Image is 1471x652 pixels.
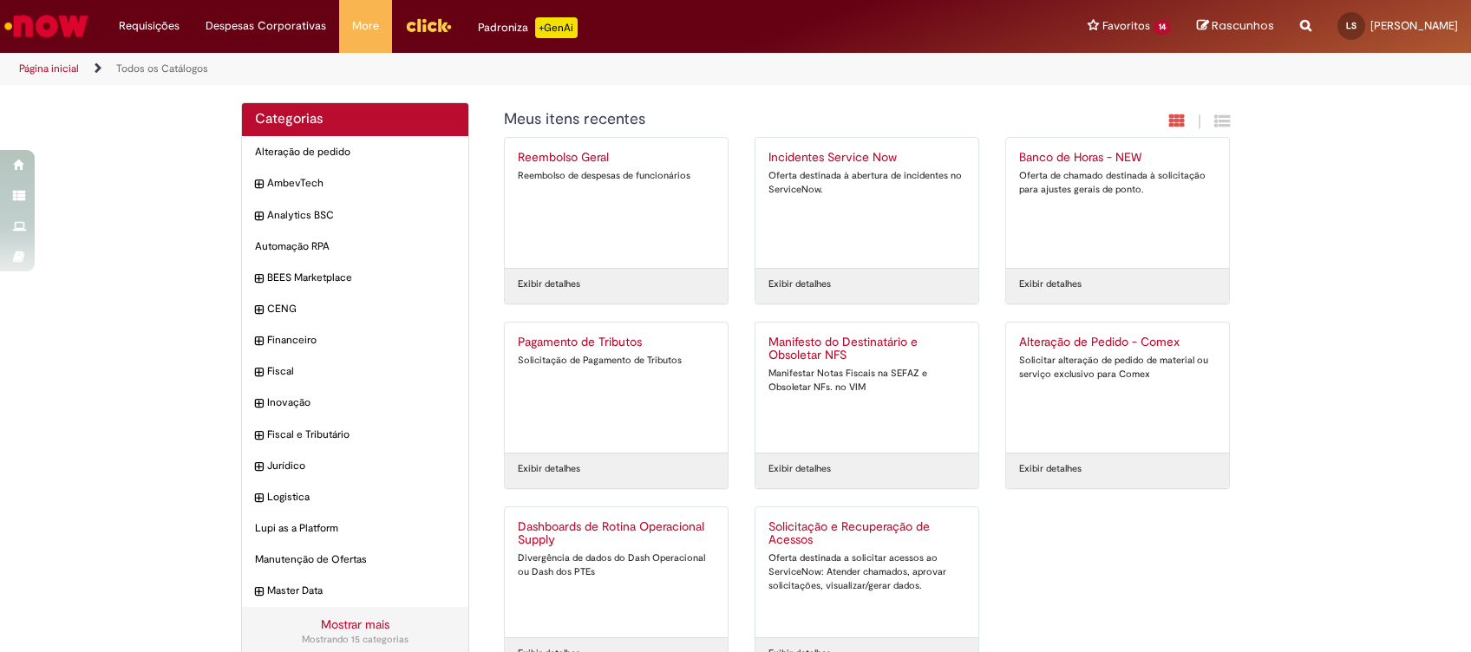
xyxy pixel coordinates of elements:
img: ServiceNow [2,9,91,43]
div: Manifestar Notas Fiscais na SEFAZ e Obsoletar NFs. no VIM [768,367,965,394]
h2: Categorias [255,112,455,127]
a: Alteração de Pedido - Comex Solicitar alteração de pedido de material ou serviço exclusivo para C... [1006,323,1229,453]
i: expandir categoria Fiscal [255,364,263,381]
span: More [352,17,379,35]
span: Analytics BSC [267,208,455,223]
span: Inovação [267,395,455,410]
div: Divergência de dados do Dash Operacional ou Dash dos PTEs [518,551,715,578]
span: BEES Marketplace [267,271,455,285]
div: expandir categoria Master Data Master Data [242,575,468,607]
a: Rascunhos [1197,18,1274,35]
i: expandir categoria Analytics BSC [255,208,263,225]
span: Master Data [267,584,455,598]
span: Logistica [267,490,455,505]
i: expandir categoria Financeiro [255,333,263,350]
div: expandir categoria Inovação Inovação [242,387,468,419]
span: Fiscal e Tributário [267,427,455,442]
a: Banco de Horas - NEW Oferta de chamado destinada à solicitação para ajustes gerais de ponto. [1006,138,1229,268]
h2: Alteração de Pedido - Comex [1019,336,1216,349]
div: expandir categoria Jurídico Jurídico [242,450,468,482]
div: Oferta destinada à abertura de incidentes no ServiceNow. [768,169,965,196]
div: Mostrando 15 categorias [255,633,455,647]
img: click_logo_yellow_360x200.png [405,12,452,38]
h2: Reembolso Geral [518,151,715,165]
div: expandir categoria Fiscal e Tributário Fiscal e Tributário [242,419,468,451]
div: expandir categoria CENG CENG [242,293,468,325]
p: +GenAi [535,17,578,38]
span: Alteração de pedido [255,145,455,160]
div: expandir categoria AmbevTech AmbevTech [242,167,468,199]
div: expandir categoria Fiscal Fiscal [242,355,468,388]
h2: Pagamento de Tributos [518,336,715,349]
div: expandir categoria Logistica Logistica [242,481,468,513]
i: Exibição em cartão [1169,113,1185,129]
i: Exibição de grade [1214,113,1230,129]
a: Exibir detalhes [518,462,580,476]
a: Página inicial [19,62,79,75]
div: expandir categoria BEES Marketplace BEES Marketplace [242,262,468,294]
h2: Banco de Horas - NEW [1019,151,1216,165]
span: Requisições [119,17,180,35]
h2: Dashboards de Rotina Operacional Supply [518,520,715,548]
div: Solicitação de Pagamento de Tributos [518,354,715,368]
h2: Solicitação e Recuperação de Acessos [768,520,965,548]
div: Oferta de chamado destinada à solicitação para ajustes gerais de ponto. [1019,169,1216,196]
div: Padroniza [478,17,578,38]
span: Manutenção de Ofertas [255,552,455,567]
a: Pagamento de Tributos Solicitação de Pagamento de Tributos [505,323,728,453]
i: expandir categoria Jurídico [255,459,263,476]
i: expandir categoria Logistica [255,490,263,507]
div: expandir categoria Analytics BSC Analytics BSC [242,199,468,231]
ul: Categorias [242,136,468,607]
div: Reembolso de despesas de funcionários [518,169,715,183]
span: Favoritos [1102,17,1150,35]
div: Automação RPA [242,231,468,263]
a: Manifesto do Destinatário e Obsoletar NFS Manifestar Notas Fiscais na SEFAZ e Obsoletar NFs. no VIM [755,323,978,453]
span: Jurídico [267,459,455,473]
span: Fiscal [267,364,455,379]
i: expandir categoria CENG [255,302,263,319]
a: Exibir detalhes [768,277,831,291]
a: Exibir detalhes [768,462,831,476]
a: Solicitação e Recuperação de Acessos Oferta destinada a solicitar acessos ao ServiceNow: Atender ... [755,507,978,637]
a: Mostrar mais [321,616,389,632]
span: Lupi as a Platform [255,521,455,536]
span: | [1198,112,1201,132]
div: Alteração de pedido [242,136,468,168]
i: expandir categoria Master Data [255,584,263,601]
i: expandir categoria BEES Marketplace [255,271,263,288]
a: Incidentes Service Now Oferta destinada à abertura de incidentes no ServiceNow. [755,138,978,268]
span: Rascunhos [1212,17,1274,34]
h1: {"description":"","title":"Meus itens recentes"} Categoria [504,111,1043,128]
div: Manutenção de Ofertas [242,544,468,576]
a: Exibir detalhes [1019,277,1082,291]
a: Exibir detalhes [518,277,580,291]
h2: Incidentes Service Now [768,151,965,165]
span: Despesas Corporativas [206,17,326,35]
div: Oferta destinada a solicitar acessos ao ServiceNow: Atender chamados, aprovar solicitações, visua... [768,551,965,592]
span: Financeiro [267,333,455,348]
a: Todos os Catálogos [116,62,208,75]
i: expandir categoria Fiscal e Tributário [255,427,263,445]
span: Automação RPA [255,239,455,254]
h2: Manifesto do Destinatário e Obsoletar NFS [768,336,965,363]
div: Solicitar alteração de pedido de material ou serviço exclusivo para Comex [1019,354,1216,381]
span: 14 [1154,20,1171,35]
ul: Trilhas de página [13,53,968,85]
span: AmbevTech [267,176,455,191]
span: CENG [267,302,455,316]
a: Reembolso Geral Reembolso de despesas de funcionários [505,138,728,268]
i: expandir categoria Inovação [255,395,263,413]
span: LS [1346,20,1357,31]
a: Dashboards de Rotina Operacional Supply Divergência de dados do Dash Operacional ou Dash dos PTEs [505,507,728,637]
div: Lupi as a Platform [242,512,468,544]
span: [PERSON_NAME] [1370,18,1458,33]
i: expandir categoria AmbevTech [255,176,263,193]
div: expandir categoria Financeiro Financeiro [242,324,468,356]
a: Exibir detalhes [1019,462,1082,476]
